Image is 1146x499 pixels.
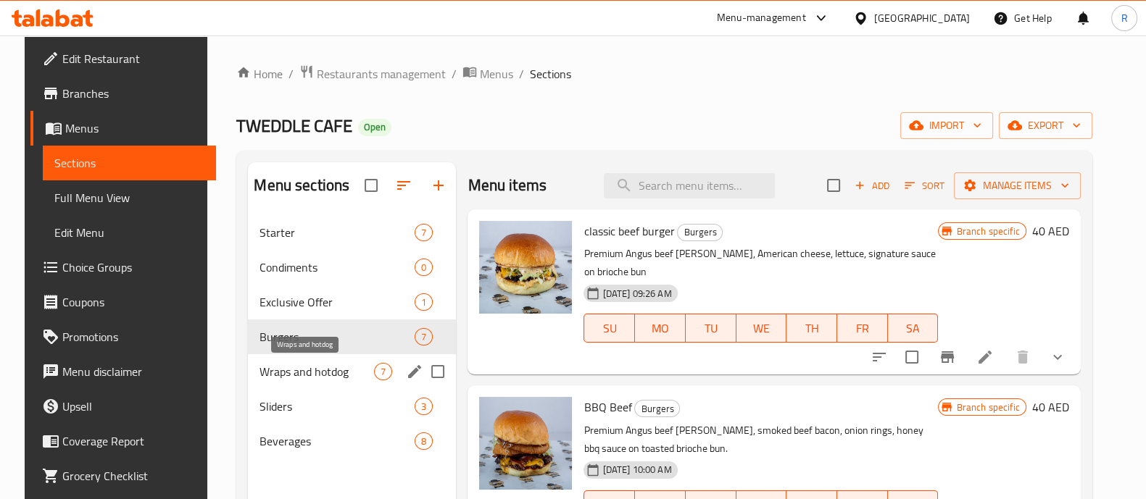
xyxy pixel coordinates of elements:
[356,170,386,201] span: Select all sections
[259,293,415,311] span: Exclusive Offer
[404,361,425,382] button: edit
[954,172,1081,199] button: Manage items
[905,177,944,194] span: Sort
[901,175,948,197] button: Sort
[519,65,524,83] li: /
[912,117,981,135] span: import
[62,398,204,415] span: Upsell
[30,389,216,424] a: Upsell
[30,285,216,319] a: Coupons
[248,250,456,285] div: Condiments0
[30,250,216,285] a: Choice Groups
[1049,348,1066,366] svg: Show Choices
[415,435,432,448] span: 8
[897,342,927,372] span: Select to update
[692,318,731,339] span: TU
[999,112,1092,139] button: export
[818,170,849,201] span: Select section
[584,396,631,418] span: BBQ Beef
[317,65,446,83] span: Restaurants management
[62,363,204,380] span: Menu disclaimer
[30,354,216,389] a: Menu disclaimer
[248,354,456,389] div: Wraps and hotdog7edit
[43,215,216,250] a: Edit Menu
[259,432,415,450] span: Beverages
[849,175,895,197] span: Add item
[386,168,421,203] span: Sort sections
[248,209,456,464] nav: Menu sections
[584,314,635,343] button: SU
[259,328,415,345] span: Burgers
[479,397,572,490] img: BBQ Beef
[375,365,391,379] span: 7
[54,224,204,241] span: Edit Menu
[248,389,456,424] div: Sliders3
[930,340,965,374] button: Branch-specific-item
[862,340,897,374] button: sort-choices
[415,432,433,450] div: items
[597,463,677,477] span: [DATE] 10:00 AM
[634,400,680,417] div: Burgers
[248,319,456,354] div: Burgers7
[415,400,432,414] span: 3
[30,41,216,76] a: Edit Restaurant
[415,295,432,309] span: 1
[62,85,204,102] span: Branches
[248,424,456,458] div: Beverages8
[641,318,680,339] span: MO
[259,224,415,241] span: Starter
[1032,221,1069,241] h6: 40 AED
[590,318,629,339] span: SU
[677,224,723,241] div: Burgers
[415,398,433,415] div: items
[415,328,433,345] div: items
[976,348,994,366] a: Edit menu item
[54,189,204,206] span: Full Menu View
[849,175,895,197] button: Add
[62,328,204,345] span: Promotions
[415,226,432,240] span: 7
[584,422,938,458] p: Premium Angus beef [PERSON_NAME], smoked beef bacon, onion rings, honey bbq sauce on toasted brio...
[966,177,1069,195] span: Manage items
[30,111,216,146] a: Menus
[259,398,415,415] span: Sliders
[530,65,571,83] span: Sections
[62,432,204,450] span: Coverage Report
[236,64,1092,83] nav: breadcrumb
[1121,10,1127,26] span: R
[62,467,204,485] span: Grocery Checklist
[895,175,954,197] span: Sort items
[1005,340,1040,374] button: delete
[30,76,216,111] a: Branches
[843,318,882,339] span: FR
[736,314,787,343] button: WE
[30,424,216,458] a: Coverage Report
[950,401,1025,414] span: Branch specific
[678,224,722,240] span: Burgers
[837,314,888,343] button: FR
[742,318,781,339] span: WE
[54,154,204,172] span: Sections
[415,293,433,311] div: items
[65,119,204,137] span: Menus
[1040,340,1075,374] button: show more
[299,64,446,83] a: Restaurants management
[259,259,415,276] span: Condiments
[584,220,674,242] span: classic beef burger
[248,215,456,250] div: Starter7
[43,180,216,215] a: Full Menu View
[62,259,204,276] span: Choice Groups
[259,363,374,380] span: Wraps and hotdog
[248,285,456,319] div: Exclusive Offer1
[635,401,679,417] span: Burgers
[415,224,433,241] div: items
[358,119,391,136] div: Open
[1032,397,1069,417] h6: 40 AED
[30,319,216,354] a: Promotions
[374,363,392,380] div: items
